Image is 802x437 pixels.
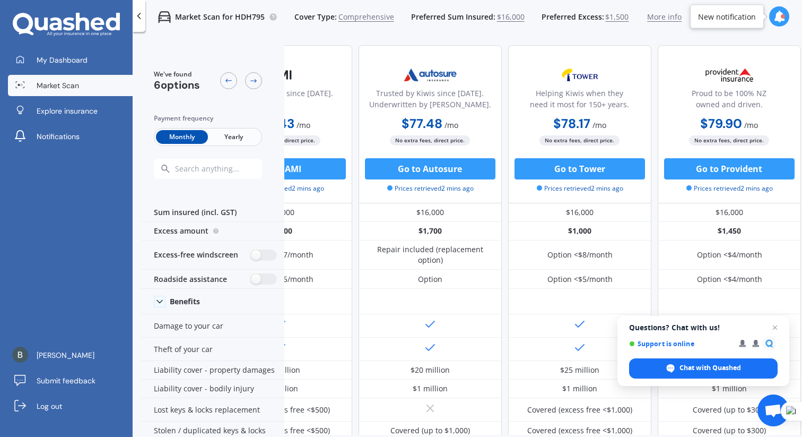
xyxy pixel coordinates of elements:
[664,158,795,179] button: Go to Provident
[515,158,645,179] button: Go to Tower
[8,126,133,147] a: Notifications
[679,363,741,373] span: Chat with Quashed
[141,380,284,398] div: Liability cover - bodily injury
[745,120,759,130] span: / mo
[141,314,284,338] div: Damage to your car
[693,425,766,436] div: Covered (up to $300)
[359,203,502,222] div: $16,000
[8,345,133,366] a: [PERSON_NAME]
[697,250,762,260] div: Option <$4/month
[12,347,28,363] img: ACg8ocJL3f2_Q5Pzco3O6cKbgRmqL7qHzdNLvDDXwLNzBgR0w0RQYw=s96-c
[141,398,284,422] div: Lost keys & locks replacement
[545,62,615,88] img: Tower.webp
[158,11,171,23] img: car.f15378c7a67c060ca3f3.svg
[540,135,620,145] span: No extra fees, direct price.
[365,158,495,179] button: Go to Autosure
[547,274,613,285] div: Option <$5/month
[141,241,284,270] div: Excess-free windscreen
[658,203,801,222] div: $16,000
[769,321,781,334] span: Close chat
[693,405,766,415] div: Covered (up to $300)
[697,274,762,285] div: Option <$4/month
[367,244,494,265] div: Repair included (replacement option)
[413,383,448,394] div: $1 million
[141,361,284,380] div: Liability cover - property damages
[8,49,133,71] a: My Dashboard
[141,203,284,222] div: Sum insured (incl. GST)
[553,115,590,132] b: $78.17
[690,135,770,145] span: No extra fees, direct price.
[411,365,450,375] div: $20 million
[156,130,208,144] span: Monthly
[297,120,310,130] span: / mo
[359,222,502,241] div: $1,700
[647,12,682,22] span: More info
[592,120,606,130] span: / mo
[508,222,651,241] div: $1,000
[170,297,200,306] div: Benefits
[527,425,632,436] div: Covered (excess free <$1,000)
[154,78,200,92] span: 6 options
[37,80,79,91] span: Market Scan
[395,62,465,88] img: Autosure.webp
[497,12,525,22] span: $16,000
[537,184,623,193] span: Prices retrieved 2 mins ago
[694,62,764,88] img: Provident.png
[338,12,394,22] span: Comprehensive
[387,184,474,193] span: Prices retrieved 2 mins ago
[8,100,133,122] a: Explore insurance
[547,250,613,260] div: Option <$8/month
[605,12,629,22] span: $1,500
[418,274,442,285] div: Option
[175,12,265,22] p: Market Scan for HDH795
[37,55,88,65] span: My Dashboard
[667,88,792,114] div: Proud to be 100% NZ owned and driven.
[390,135,470,145] span: No extra fees, direct price.
[141,222,284,241] div: Excess amount
[37,106,98,116] span: Explore insurance
[8,370,133,391] a: Submit feedback
[698,11,756,22] div: New notification
[141,270,284,289] div: Roadside assistance
[37,401,62,412] span: Log out
[629,340,731,348] span: Support is online
[445,120,459,130] span: / mo
[37,350,94,361] span: [PERSON_NAME]
[37,375,95,386] span: Submit feedback
[294,12,337,22] span: Cover Type:
[712,383,747,394] div: $1 million
[517,88,642,114] div: Helping Kiwis when they need it most for 150+ years.
[8,396,133,417] a: Log out
[141,338,284,361] div: Theft of your car
[208,130,260,144] span: Yearly
[411,12,495,22] span: Preferred Sum Insured:
[658,222,801,241] div: $1,450
[701,115,743,132] b: $79.90
[686,184,773,193] span: Prices retrieved 2 mins ago
[37,131,80,142] span: Notifications
[508,203,651,222] div: $16,000
[562,383,597,394] div: $1 million
[560,365,599,375] div: $25 million
[629,358,778,379] div: Chat with Quashed
[542,12,604,22] span: Preferred Excess:
[174,164,283,174] input: Search anything...
[390,425,470,436] div: Covered (up to $1,000)
[368,88,493,114] div: Trusted by Kiwis since [DATE]. Underwritten by [PERSON_NAME].
[757,395,789,426] div: Open chat
[527,405,632,415] div: Covered (excess free <$1,000)
[629,323,778,332] span: Questions? Chat with us!
[154,70,200,79] span: We've found
[8,75,133,96] a: Market Scan
[402,115,443,132] b: $77.48
[154,113,262,124] div: Payment frequency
